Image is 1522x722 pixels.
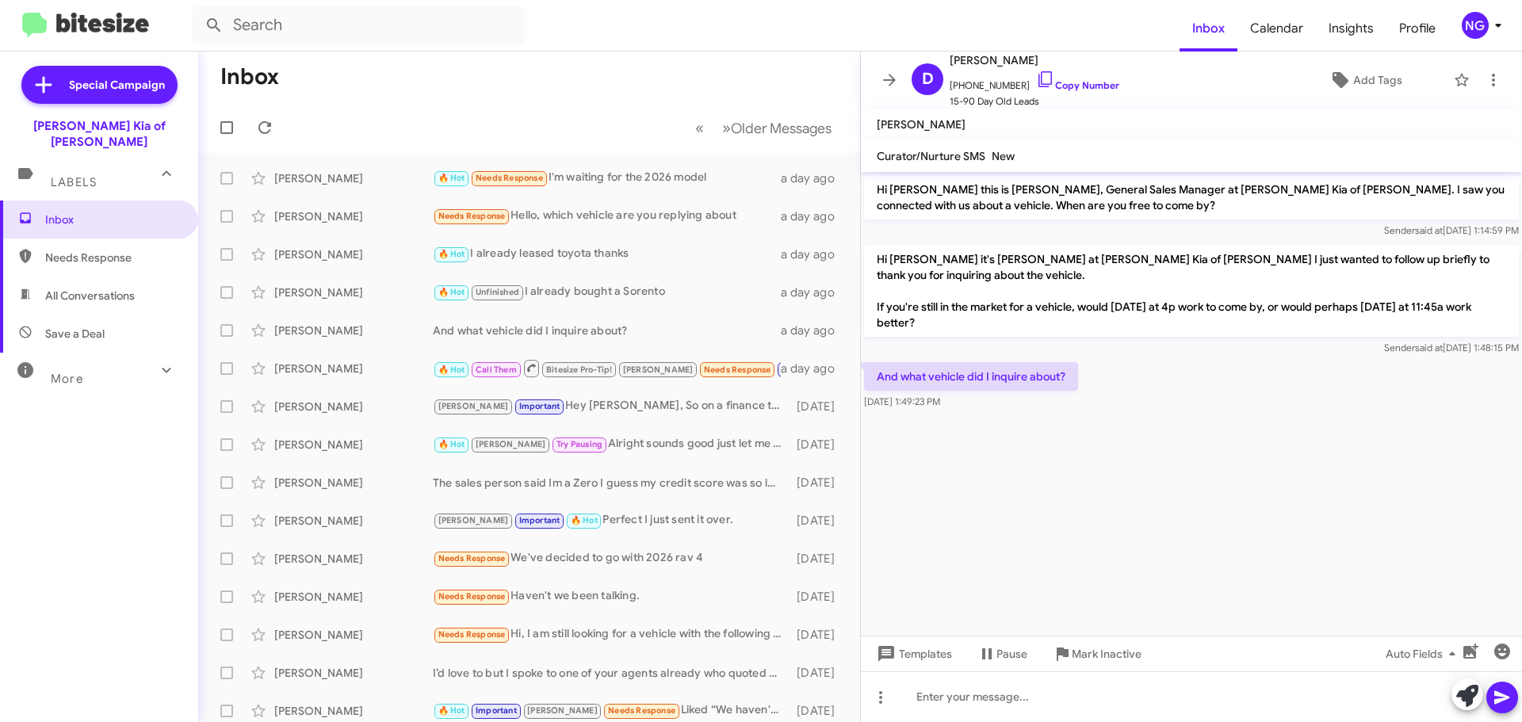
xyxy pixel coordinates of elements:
[996,640,1027,668] span: Pause
[789,513,847,529] div: [DATE]
[781,208,847,224] div: a day ago
[274,703,433,719] div: [PERSON_NAME]
[781,246,847,262] div: a day ago
[45,288,135,304] span: All Conversations
[1180,6,1237,52] a: Inbox
[476,705,517,716] span: Important
[864,362,1078,391] p: And what vehicle did I inquire about?
[433,701,789,720] div: Liked “We haven't put it on our lot yet; it's supposed to be priced in the mid-30s.”
[608,705,675,716] span: Needs Response
[274,285,433,300] div: [PERSON_NAME]
[433,475,789,491] div: The sales person said Im a Zero I guess my credit score was so low I couldnt leave the lot with a...
[274,589,433,605] div: [PERSON_NAME]
[274,246,433,262] div: [PERSON_NAME]
[274,627,433,643] div: [PERSON_NAME]
[192,6,525,44] input: Search
[1072,640,1141,668] span: Mark Inactive
[433,397,789,415] div: Hey [PERSON_NAME], So on a finance that Sportage we could keep you below 600 a month with about $...
[1353,66,1402,94] span: Add Tags
[950,51,1119,70] span: [PERSON_NAME]
[571,515,598,525] span: 🔥 Hot
[433,435,789,453] div: Alright sounds good just let me know!
[950,70,1119,94] span: [PHONE_NUMBER]
[433,169,781,187] div: I'm waiting for the 2026 model
[1237,6,1316,52] a: Calendar
[438,515,509,525] span: [PERSON_NAME]
[789,551,847,567] div: [DATE]
[274,361,433,376] div: [PERSON_NAME]
[781,361,847,376] div: a day ago
[950,94,1119,109] span: 15-90 Day Old Leads
[1462,12,1489,39] div: NG
[274,170,433,186] div: [PERSON_NAME]
[274,551,433,567] div: [PERSON_NAME]
[45,212,180,227] span: Inbox
[69,77,165,93] span: Special Campaign
[438,249,465,259] span: 🔥 Hot
[476,439,546,449] span: [PERSON_NAME]
[922,67,934,92] span: D
[433,665,789,681] div: I’d love to but I spoke to one of your agents already who quoted me $650 with nothing out of pock...
[438,553,506,563] span: Needs Response
[686,112,713,144] button: Previous
[1448,12,1505,39] button: NG
[713,112,841,144] button: Next
[1283,66,1446,94] button: Add Tags
[789,437,847,453] div: [DATE]
[438,705,465,716] span: 🔥 Hot
[433,511,789,529] div: Perfect I just sent it over.
[274,437,433,453] div: [PERSON_NAME]
[438,173,465,183] span: 🔥 Hot
[546,365,612,375] span: Bitesize Pro-Tip!
[781,323,847,338] div: a day ago
[433,358,781,378] div: Any updates on eta
[438,401,509,411] span: [PERSON_NAME]
[274,665,433,681] div: [PERSON_NAME]
[1036,79,1119,91] a: Copy Number
[21,66,178,104] a: Special Campaign
[965,640,1040,668] button: Pause
[1386,6,1448,52] a: Profile
[476,173,543,183] span: Needs Response
[789,665,847,681] div: [DATE]
[51,372,83,386] span: More
[992,149,1015,163] span: New
[519,401,560,411] span: Important
[789,475,847,491] div: [DATE]
[433,245,781,263] div: I already leased toyota thanks
[1415,224,1443,236] span: said at
[45,250,180,265] span: Needs Response
[864,175,1519,220] p: Hi [PERSON_NAME] this is [PERSON_NAME], General Sales Manager at [PERSON_NAME] Kia of [PERSON_NAM...
[722,118,731,138] span: »
[438,439,465,449] span: 🔥 Hot
[274,323,433,338] div: [PERSON_NAME]
[433,587,789,605] div: Haven't we been talking.
[274,475,433,491] div: [PERSON_NAME]
[623,365,694,375] span: [PERSON_NAME]
[877,117,966,132] span: [PERSON_NAME]
[704,365,771,375] span: Needs Response
[864,245,1519,337] p: Hi [PERSON_NAME] it's [PERSON_NAME] at [PERSON_NAME] Kia of [PERSON_NAME] I just wanted to follow...
[731,120,832,137] span: Older Messages
[1384,224,1519,236] span: Sender [DATE] 1:14:59 PM
[781,170,847,186] div: a day ago
[1040,640,1154,668] button: Mark Inactive
[789,589,847,605] div: [DATE]
[1373,640,1474,668] button: Auto Fields
[45,326,105,342] span: Save a Deal
[519,515,560,525] span: Important
[438,629,506,640] span: Needs Response
[781,285,847,300] div: a day ago
[877,149,985,163] span: Curator/Nurture SMS
[51,175,97,189] span: Labels
[1386,640,1462,668] span: Auto Fields
[438,365,465,375] span: 🔥 Hot
[789,703,847,719] div: [DATE]
[220,64,279,90] h1: Inbox
[438,211,506,221] span: Needs Response
[433,549,789,567] div: We've decided to go with 2026 rav 4
[686,112,841,144] nav: Page navigation example
[1316,6,1386,52] a: Insights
